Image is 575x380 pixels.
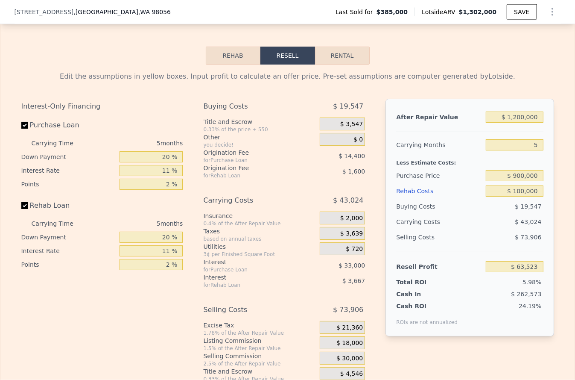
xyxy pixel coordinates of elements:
[339,262,365,269] span: $ 33,000
[206,47,260,65] button: Rehab
[507,4,537,20] button: SAVE
[339,153,365,159] span: $ 14,400
[203,345,316,352] div: 1.5% of the After Repair Value
[203,164,298,172] div: Origination Fee
[203,236,316,242] div: based on annual taxes
[21,71,554,82] div: Edit the assumptions in yellow boxes. Input profit to calculate an offer price. Pre-set assumptio...
[21,164,117,177] div: Interest Rate
[203,172,298,179] div: for Rehab Loan
[21,177,117,191] div: Points
[21,118,117,133] label: Purchase Loan
[73,8,171,16] span: , [GEOGRAPHIC_DATA]
[203,367,316,376] div: Title and Escrow
[336,339,363,347] span: $ 18,000
[203,321,316,330] div: Excise Tax
[203,157,298,164] div: for Purchase Loan
[203,336,316,345] div: Listing Commission
[396,259,482,274] div: Resell Profit
[32,217,87,230] div: Carrying Time
[138,9,171,15] span: , WA 98056
[203,258,298,266] div: Interest
[515,218,541,225] span: $ 43,024
[519,303,541,309] span: 24.19%
[511,291,541,298] span: $ 262,573
[396,278,449,286] div: Total ROI
[315,47,370,65] button: Rental
[32,136,87,150] div: Carrying Time
[203,302,298,318] div: Selling Costs
[21,230,117,244] div: Down Payment
[336,8,377,16] span: Last Sold for
[396,302,458,310] div: Cash ROI
[203,141,316,148] div: you decide!
[203,133,316,141] div: Other
[336,355,363,362] span: $ 30,000
[203,352,316,360] div: Selling Commission
[396,214,449,230] div: Carrying Costs
[522,279,541,286] span: 5.98%
[203,193,298,208] div: Carrying Costs
[203,227,316,236] div: Taxes
[515,234,541,241] span: $ 73,906
[396,230,482,245] div: Selling Costs
[396,168,482,183] div: Purchase Price
[203,212,316,220] div: Insurance
[21,99,183,114] div: Interest-Only Financing
[90,136,183,150] div: 5 months
[203,360,316,367] div: 2.5% of the After Repair Value
[21,202,28,209] input: Rehab Loan
[15,8,74,16] span: [STREET_ADDRESS]
[21,122,28,129] input: Purchase Loan
[544,3,561,21] button: Show Options
[203,273,298,282] div: Interest
[333,99,363,114] span: $ 19,547
[203,99,298,114] div: Buying Costs
[21,244,117,258] div: Interest Rate
[203,251,316,258] div: 3¢ per Finished Square Foot
[203,242,316,251] div: Utilities
[346,245,363,253] span: $ 720
[203,282,298,289] div: for Rehab Loan
[396,290,449,298] div: Cash In
[203,220,316,227] div: 0.4% of the After Repair Value
[21,150,117,164] div: Down Payment
[340,215,363,222] span: $ 2,000
[203,148,298,157] div: Origination Fee
[340,121,363,128] span: $ 3,547
[333,302,363,318] span: $ 73,906
[422,8,458,16] span: Lotside ARV
[203,118,316,126] div: Title and Escrow
[396,153,543,168] div: Less Estimate Costs:
[515,203,541,210] span: $ 19,547
[203,330,316,336] div: 1.78% of the After Repair Value
[336,324,363,332] span: $ 21,360
[396,310,458,326] div: ROIs are not annualized
[333,193,363,208] span: $ 43,024
[396,199,482,214] div: Buying Costs
[377,8,408,16] span: $385,000
[260,47,315,65] button: Resell
[353,136,363,144] span: $ 0
[203,266,298,273] div: for Purchase Loan
[21,258,117,271] div: Points
[90,217,183,230] div: 5 months
[342,277,365,284] span: $ 3,667
[342,168,365,175] span: $ 1,600
[340,370,363,378] span: $ 4,546
[396,137,482,153] div: Carrying Months
[459,9,497,15] span: $1,302,000
[340,230,363,238] span: $ 3,639
[396,183,482,199] div: Rehab Costs
[396,109,482,125] div: After Repair Value
[21,198,117,213] label: Rehab Loan
[203,126,316,133] div: 0.33% of the price + 550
